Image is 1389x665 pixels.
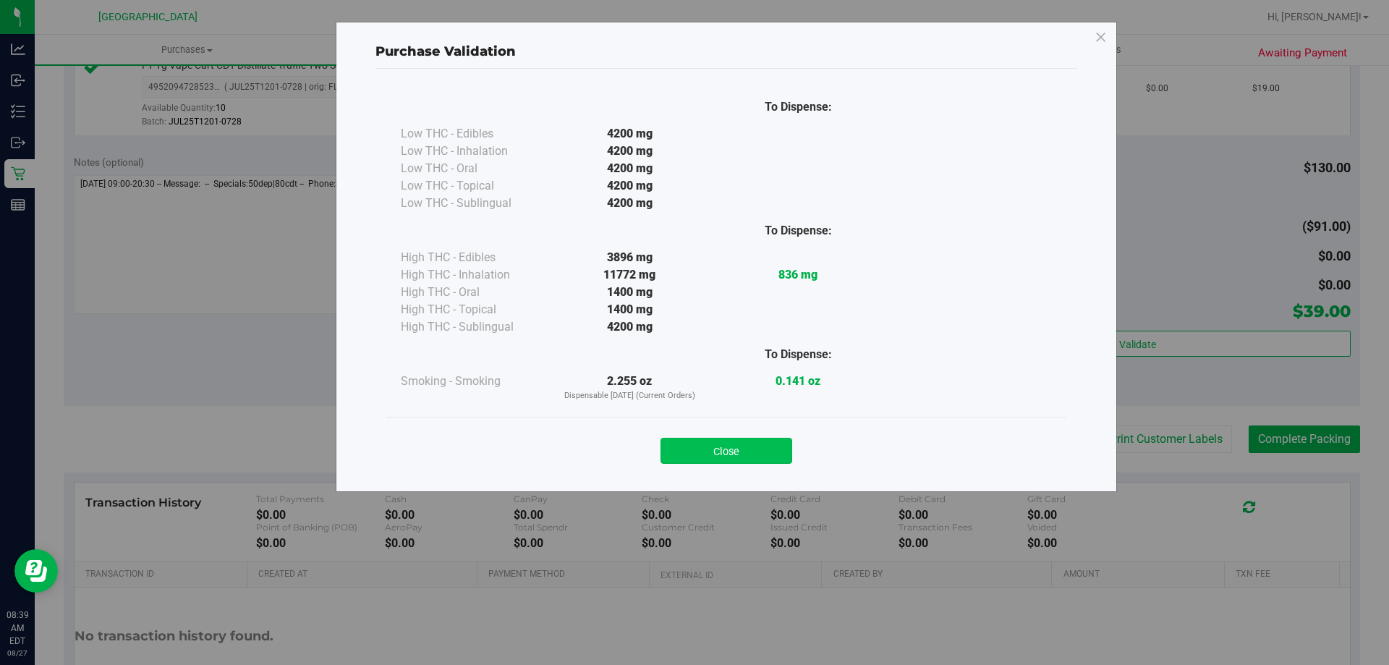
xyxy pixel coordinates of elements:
div: Low THC - Inhalation [401,143,545,160]
div: High THC - Edibles [401,249,545,266]
div: High THC - Oral [401,284,545,301]
div: 11772 mg [545,266,714,284]
div: Smoking - Smoking [401,373,545,390]
div: 1400 mg [545,301,714,318]
div: High THC - Topical [401,301,545,318]
div: 4200 mg [545,195,714,212]
div: High THC - Sublingual [401,318,545,336]
div: 2.255 oz [545,373,714,402]
div: Low THC - Topical [401,177,545,195]
div: 4200 mg [545,318,714,336]
button: Close [660,438,792,464]
iframe: Resource center [14,549,58,593]
div: 4200 mg [545,143,714,160]
div: 3896 mg [545,249,714,266]
span: Purchase Validation [375,43,516,59]
div: To Dispense: [714,346,883,363]
div: 1400 mg [545,284,714,301]
div: To Dispense: [714,222,883,240]
div: Low THC - Edibles [401,125,545,143]
div: Low THC - Sublingual [401,195,545,212]
div: To Dispense: [714,98,883,116]
p: Dispensable [DATE] (Current Orders) [545,390,714,402]
div: 4200 mg [545,177,714,195]
div: Low THC - Oral [401,160,545,177]
strong: 0.141 oz [776,374,820,388]
div: High THC - Inhalation [401,266,545,284]
div: 4200 mg [545,160,714,177]
strong: 836 mg [778,268,817,281]
div: 4200 mg [545,125,714,143]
